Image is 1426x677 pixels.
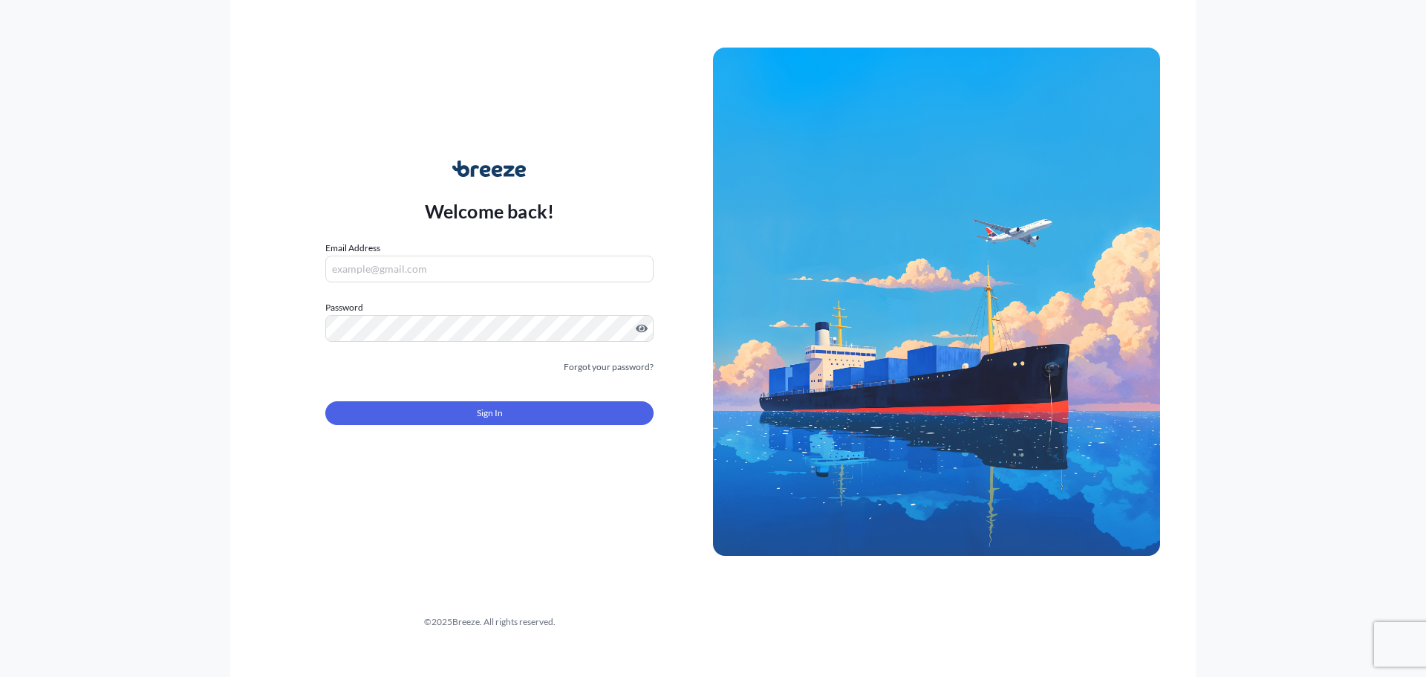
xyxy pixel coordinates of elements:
label: Password [325,300,654,315]
p: Welcome back! [425,199,555,223]
label: Email Address [325,241,380,256]
button: Sign In [325,401,654,425]
a: Forgot your password? [564,360,654,375]
span: Sign In [477,406,503,421]
input: example@gmail.com [325,256,654,282]
img: Ship illustration [713,48,1160,556]
div: © 2025 Breeze. All rights reserved. [266,615,713,629]
button: Show password [636,323,648,334]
